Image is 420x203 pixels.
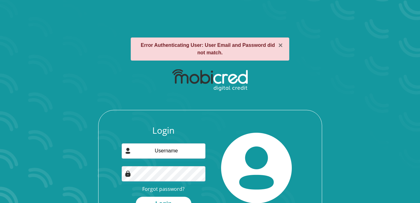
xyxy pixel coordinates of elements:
input: Username [122,143,205,159]
button: × [278,42,283,49]
strong: Error Authenticating User: User Email and Password did not match. [141,42,275,55]
img: mobicred logo [172,69,248,91]
h3: Login [122,125,205,136]
img: Image [125,171,131,177]
img: user-icon image [125,148,131,154]
a: Forgot password? [142,186,185,192]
